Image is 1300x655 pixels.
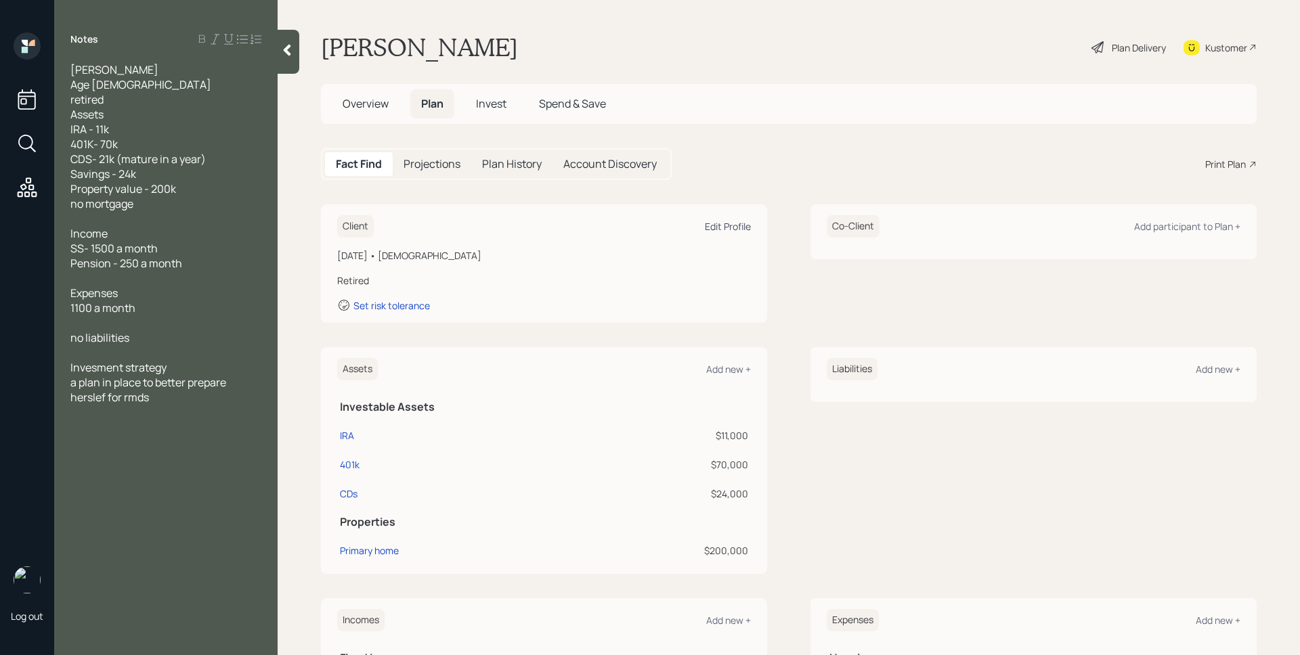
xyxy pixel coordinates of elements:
[574,543,749,558] div: $200,000
[706,614,751,627] div: Add new +
[404,158,460,171] h5: Projections
[336,158,382,171] h5: Fact Find
[482,158,542,171] h5: Plan History
[539,96,606,111] span: Spend & Save
[1196,614,1240,627] div: Add new +
[574,428,749,443] div: $11,000
[706,363,751,376] div: Add new +
[11,610,43,623] div: Log out
[1112,41,1166,55] div: Plan Delivery
[1205,157,1246,171] div: Print Plan
[340,487,357,501] div: CDs
[340,428,354,443] div: IRA
[1196,363,1240,376] div: Add new +
[827,609,879,631] h6: Expenses
[476,96,506,111] span: Invest
[1205,41,1247,55] div: Kustomer
[563,158,657,171] h5: Account Discovery
[337,358,378,380] h6: Assets
[70,62,211,211] span: [PERSON_NAME] Age [DEMOGRAPHIC_DATA] retired Assets IRA - 11k 401K- 70k CDS- 21k (mature in a yea...
[340,457,360,472] div: 401k
[574,457,749,472] div: $70,000
[14,566,41,593] img: james-distasi-headshot.png
[827,358,877,380] h6: Liabilities
[574,487,749,501] div: $24,000
[340,543,399,558] div: Primary home
[827,215,880,238] h6: Co-Client
[1134,220,1240,233] div: Add participant to Plan +
[70,32,98,46] label: Notes
[337,609,385,631] h6: Incomes
[70,330,129,345] span: no liabilities
[343,96,389,111] span: Overview
[70,360,228,405] span: Invesment strategy a plan in place to better prepare herslef for rmds
[337,248,751,263] div: [DATE] • [DEMOGRAPHIC_DATA]
[340,401,748,413] h5: Investable Assets
[421,96,443,111] span: Plan
[70,226,182,271] span: Income SS- 1500 a month Pension - 250 a month
[337,215,374,238] h6: Client
[321,32,518,62] h1: [PERSON_NAME]
[340,516,748,528] h5: Properties
[705,220,751,233] div: Edit Profile
[337,273,751,288] div: Retired
[353,299,430,312] div: Set risk tolerance
[70,286,135,315] span: Expenses 1100 a month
